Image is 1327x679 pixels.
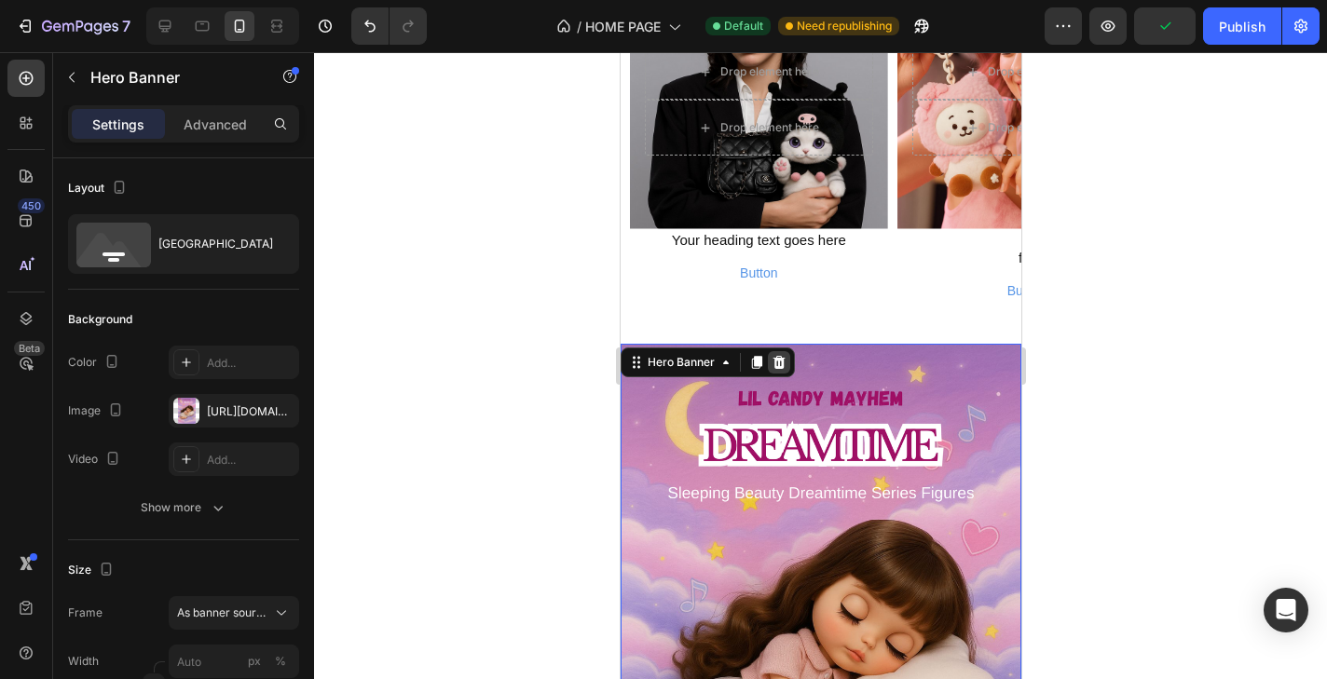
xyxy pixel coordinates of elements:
[177,604,268,621] span: As banner source
[207,452,294,469] div: Add...
[122,15,130,37] p: 7
[7,7,139,45] button: 7
[68,350,123,375] div: Color
[621,52,1021,679] iframe: Design area
[158,223,272,265] div: [GEOGRAPHIC_DATA]
[398,197,413,213] span: ffff
[364,216,446,262] button: <p>Button</p>
[169,645,299,678] input: px%
[90,66,249,88] p: Hero Banner
[724,18,763,34] span: Default
[23,302,98,319] div: Hero Banner
[585,17,661,36] span: HOME PAGE
[577,17,581,36] span: /
[387,227,424,251] p: Button
[68,399,127,424] div: Image
[18,198,45,213] div: 450
[141,498,227,517] div: Show more
[351,7,427,45] div: Undo/Redo
[68,311,132,328] div: Background
[243,650,266,672] button: %
[184,115,247,134] p: Advanced
[248,653,261,670] div: px
[68,491,299,524] button: Show more
[1219,17,1265,36] div: Publish
[68,604,103,621] label: Frame
[1264,588,1308,632] div: Open Intercom Messenger
[367,68,466,83] div: Drop element here
[68,558,117,583] div: Size
[797,18,892,34] span: Need republishing
[14,341,45,356] div: Beta
[207,355,294,372] div: Add...
[68,653,99,670] label: Width
[68,176,130,201] div: Layout
[68,447,124,472] div: Video
[367,12,466,27] div: Drop element here
[207,403,294,420] div: [URL][DOMAIN_NAME]
[275,653,286,670] div: %
[92,115,144,134] p: Settings
[1203,7,1281,45] button: Publish
[169,596,299,630] button: As banner source
[269,650,292,672] button: px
